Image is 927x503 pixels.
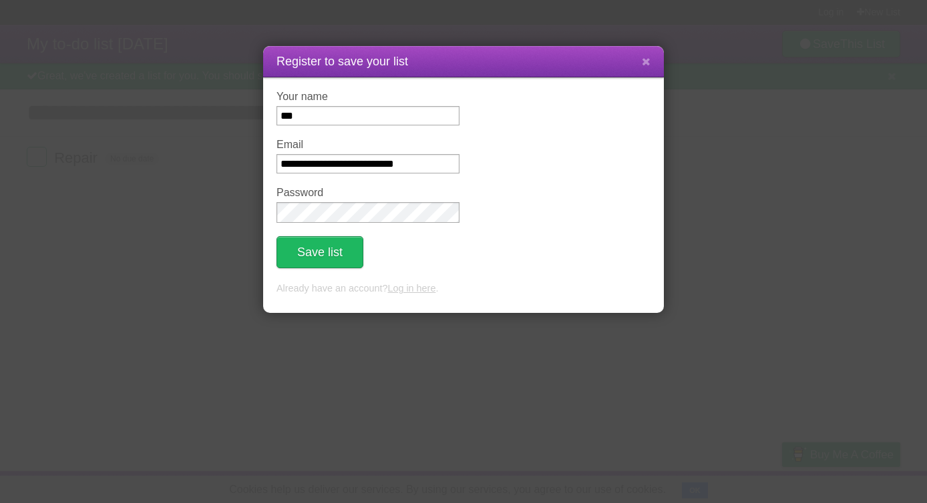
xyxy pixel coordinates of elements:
label: Your name [276,91,459,103]
a: Log in here [387,283,435,294]
p: Already have an account? . [276,282,651,296]
label: Password [276,187,459,199]
label: Email [276,139,459,151]
h1: Register to save your list [276,53,651,71]
button: Save list [276,236,363,268]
